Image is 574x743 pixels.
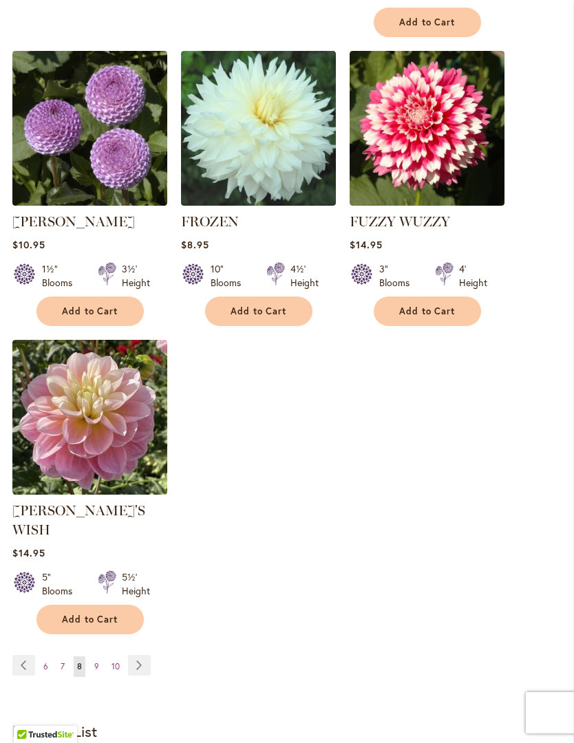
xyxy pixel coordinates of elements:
span: 6 [43,661,48,671]
span: Add to Cart [231,305,287,317]
span: Add to Cart [399,17,456,28]
button: Add to Cart [205,297,312,326]
a: FROZEN [181,213,239,230]
div: 4' Height [459,262,487,290]
div: 4½' Height [290,262,319,290]
img: FRANK HOLMES [12,51,167,206]
button: Add to Cart [374,297,481,326]
span: 7 [61,661,65,671]
span: 9 [94,661,99,671]
strong: My Wish List [12,721,97,741]
div: 10" Blooms [211,262,250,290]
span: $8.95 [181,238,209,251]
div: 1½" Blooms [42,262,81,290]
span: Add to Cart [62,614,118,625]
span: 10 [111,661,120,671]
a: Gabbie's Wish [12,484,167,497]
div: 3½' Height [122,262,150,290]
a: [PERSON_NAME] [12,213,135,230]
a: 10 [108,656,123,677]
div: 3" Blooms [379,262,418,290]
button: Add to Cart [36,605,144,634]
div: 5" Blooms [42,570,81,598]
a: FUZZY WUZZY [350,213,450,230]
a: FUZZY WUZZY [350,195,504,208]
iframe: Launch Accessibility Center [10,694,49,733]
span: 8 [77,661,82,671]
a: 6 [40,656,52,677]
a: Frozen [181,195,336,208]
span: Add to Cart [399,305,456,317]
span: $14.95 [12,546,45,559]
a: [PERSON_NAME]'S WISH [12,502,145,538]
span: $14.95 [350,238,383,251]
span: $10.95 [12,238,45,251]
img: Gabbie's Wish [12,340,167,495]
button: Add to Cart [374,8,481,37]
a: FRANK HOLMES [12,195,167,208]
span: Add to Cart [62,305,118,317]
a: 9 [91,656,103,677]
button: Add to Cart [36,297,144,326]
img: Frozen [181,51,336,206]
div: 5½' Height [122,570,150,598]
a: 7 [57,656,68,677]
img: FUZZY WUZZY [350,51,504,206]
